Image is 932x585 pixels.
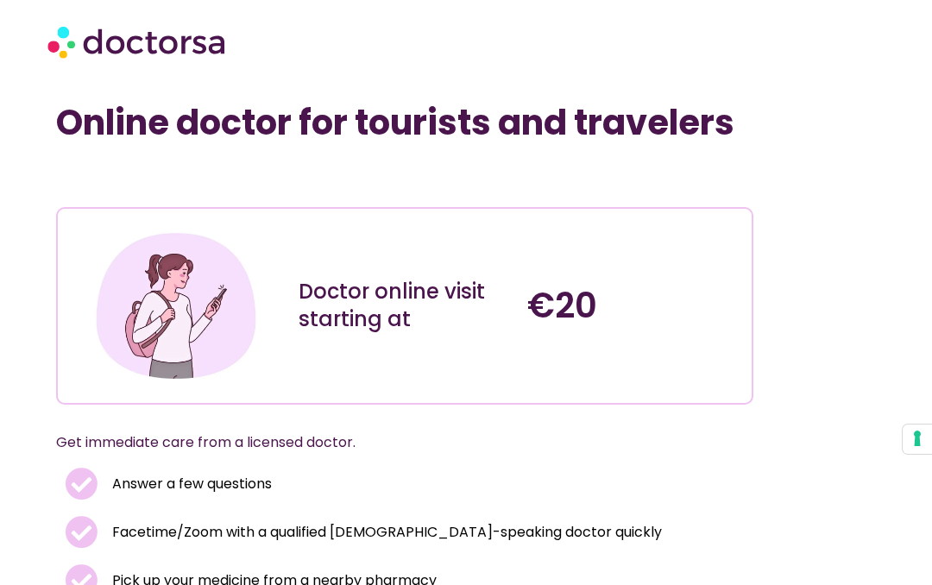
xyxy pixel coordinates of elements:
[527,285,739,326] h4: €20
[299,278,510,333] div: Doctor online visit starting at
[91,222,261,391] img: Illustration depicting a young woman in a casual outfit, engaged with her smartphone. She has a p...
[108,472,272,496] span: Answer a few questions
[903,425,932,454] button: Your consent preferences for tracking technologies
[56,431,712,455] p: Get immediate care from a licensed doctor.
[65,169,324,190] iframe: Customer reviews powered by Trustpilot
[56,102,753,143] h1: Online doctor for tourists and travelers
[108,520,662,544] span: Facetime/Zoom with a qualified [DEMOGRAPHIC_DATA]-speaking doctor quickly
